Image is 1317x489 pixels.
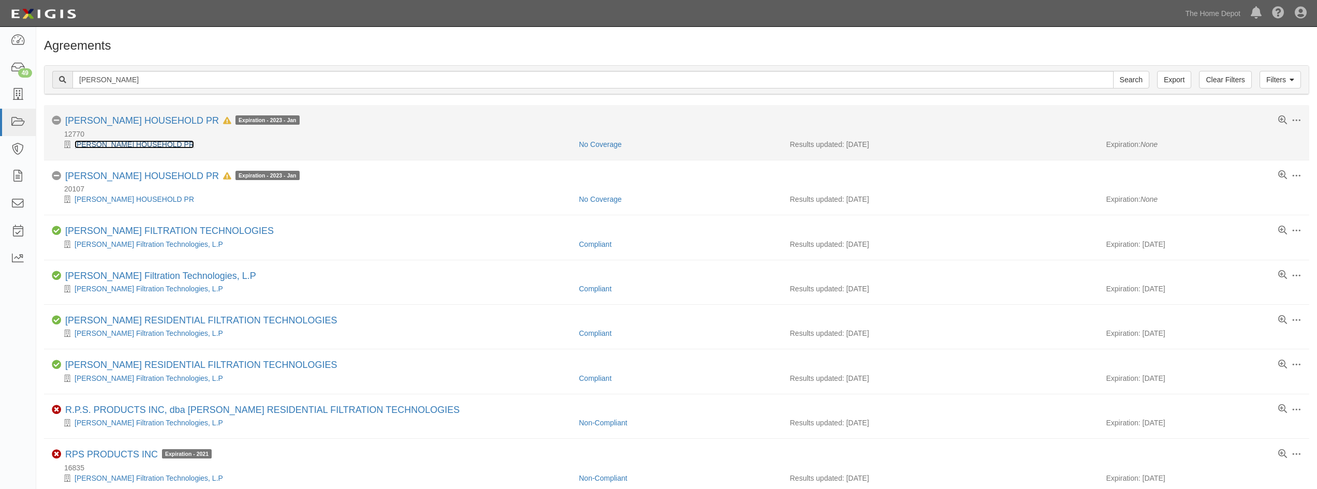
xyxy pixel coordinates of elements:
a: [PERSON_NAME] HOUSEHOLD PR [65,115,219,126]
a: Export [1157,71,1191,88]
a: [PERSON_NAME] Filtration Technologies, L.P [75,374,223,382]
a: [PERSON_NAME] Filtration Technologies, L.P [65,271,256,281]
a: Non-Compliant [579,474,627,482]
a: Non-Compliant [579,419,627,427]
a: View results summary [1278,226,1287,235]
div: 12770 [52,129,1309,139]
div: Results updated: [DATE] [790,239,1090,249]
h1: Agreements [44,39,1309,52]
div: Expiration: [1106,194,1302,204]
div: FREUDENBERG HOUSEHOLD PR [65,115,300,127]
div: Expiration: [DATE] [1106,373,1302,383]
a: View results summary [1278,450,1287,459]
div: RPS PRODUCTS INC [65,449,212,461]
i: No Coverage [52,171,61,181]
div: 20107 [52,184,1309,194]
span: Expiration - 2023 - Jan [235,115,299,125]
i: No Coverage [52,116,61,125]
a: View results summary [1278,405,1287,414]
i: Non-Compliant [52,450,61,459]
div: 49 [18,68,32,78]
div: Results updated: [DATE] [790,284,1090,294]
a: [PERSON_NAME] Filtration Technologies, L.P [75,474,223,482]
a: View results summary [1278,116,1287,125]
div: Freudenberg Filtration Technologies, L.P [52,373,571,383]
a: Compliant [579,240,612,248]
div: Freudenberg Filtration Technologies, L.P [65,271,256,282]
i: Help Center - Complianz [1272,7,1284,20]
div: Freudenberg Filtration Technologies, L.P [52,284,571,294]
i: In Default since 03/11/2023 [223,117,231,125]
div: Freudenberg Filtration Technologies, L.P [52,418,571,428]
i: Compliant [52,316,61,325]
div: Expiration: [DATE] [1106,284,1302,294]
a: No Coverage [579,195,622,203]
span: Expiration - 2023 - Jan [235,171,299,180]
a: Compliant [579,374,612,382]
div: FREUDENBERG RESIDENTIAL FILTRATION TECHNOLOGIES [65,315,337,327]
input: Search [1113,71,1149,88]
div: Expiration: [1106,139,1302,150]
input: Search [72,71,1114,88]
a: View results summary [1278,171,1287,180]
a: R.P.S. PRODUCTS INC, dba [PERSON_NAME] RESIDENTIAL FILTRATION TECHNOLOGIES [65,405,460,415]
i: In Default since 03/11/2023 [223,173,231,180]
div: FREUDENBERG HOUSEHOLD PR [65,171,300,182]
img: logo-5460c22ac91f19d4615b14bd174203de0afe785f0fc80cf4dbbc73dc1793850b.png [8,5,79,23]
em: None [1141,195,1158,203]
a: The Home Depot [1180,3,1246,24]
div: R.P.S. PRODUCTS INC, dba FREUDENBERG RESIDENTIAL FILTRATION TECHNOLOGIES [65,405,460,416]
div: FREUDENBERG RESIDENTIAL FILTRATION TECHNOLOGIES [65,360,337,371]
a: [PERSON_NAME] Filtration Technologies, L.P [75,329,223,337]
div: Expiration: [DATE] [1106,473,1302,483]
a: [PERSON_NAME] RESIDENTIAL FILTRATION TECHNOLOGIES [65,360,337,370]
div: Results updated: [DATE] [790,373,1090,383]
a: [PERSON_NAME] Filtration Technologies, L.P [75,419,223,427]
a: [PERSON_NAME] RESIDENTIAL FILTRATION TECHNOLOGIES [65,315,337,325]
i: Compliant [52,271,61,280]
div: Freudenberg Filtration Technologies, L.P [52,239,571,249]
div: FREUDENBERG HOUSEHOLD PR [52,194,571,204]
a: [PERSON_NAME] Filtration Technologies, L.P [75,240,223,248]
a: Compliant [579,285,612,293]
div: 16835 [52,463,1309,473]
em: None [1141,140,1158,149]
i: Compliant [52,226,61,235]
a: Filters [1260,71,1301,88]
div: Freudenberg Filtration Technologies, L.P [52,328,571,338]
div: Expiration: [DATE] [1106,418,1302,428]
i: Non-Compliant [52,405,61,414]
a: [PERSON_NAME] HOUSEHOLD PR [75,140,194,149]
div: Expiration: [DATE] [1106,239,1302,249]
a: [PERSON_NAME] FILTRATION TECHNOLOGIES [65,226,274,236]
div: Results updated: [DATE] [790,328,1090,338]
a: View results summary [1278,316,1287,325]
a: View results summary [1278,271,1287,280]
div: FREUDENBERG HOUSEHOLD PR [52,139,571,150]
i: Compliant [52,360,61,369]
a: View results summary [1278,360,1287,369]
span: Expiration - 2021 [162,449,212,458]
a: [PERSON_NAME] Filtration Technologies, L.P [75,285,223,293]
div: Results updated: [DATE] [790,194,1090,204]
div: Expiration: [DATE] [1106,328,1302,338]
div: Results updated: [DATE] [790,473,1090,483]
a: Compliant [579,329,612,337]
a: Clear Filters [1199,71,1251,88]
a: RPS PRODUCTS INC [65,449,158,460]
a: [PERSON_NAME] HOUSEHOLD PR [75,195,194,203]
div: Results updated: [DATE] [790,139,1090,150]
a: [PERSON_NAME] HOUSEHOLD PR [65,171,219,181]
div: Freudenberg Filtration Technologies, L.P [52,473,571,483]
div: Results updated: [DATE] [790,418,1090,428]
div: FREUDENBERG FILTRATION TECHNOLOGIES [65,226,274,237]
a: No Coverage [579,140,622,149]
